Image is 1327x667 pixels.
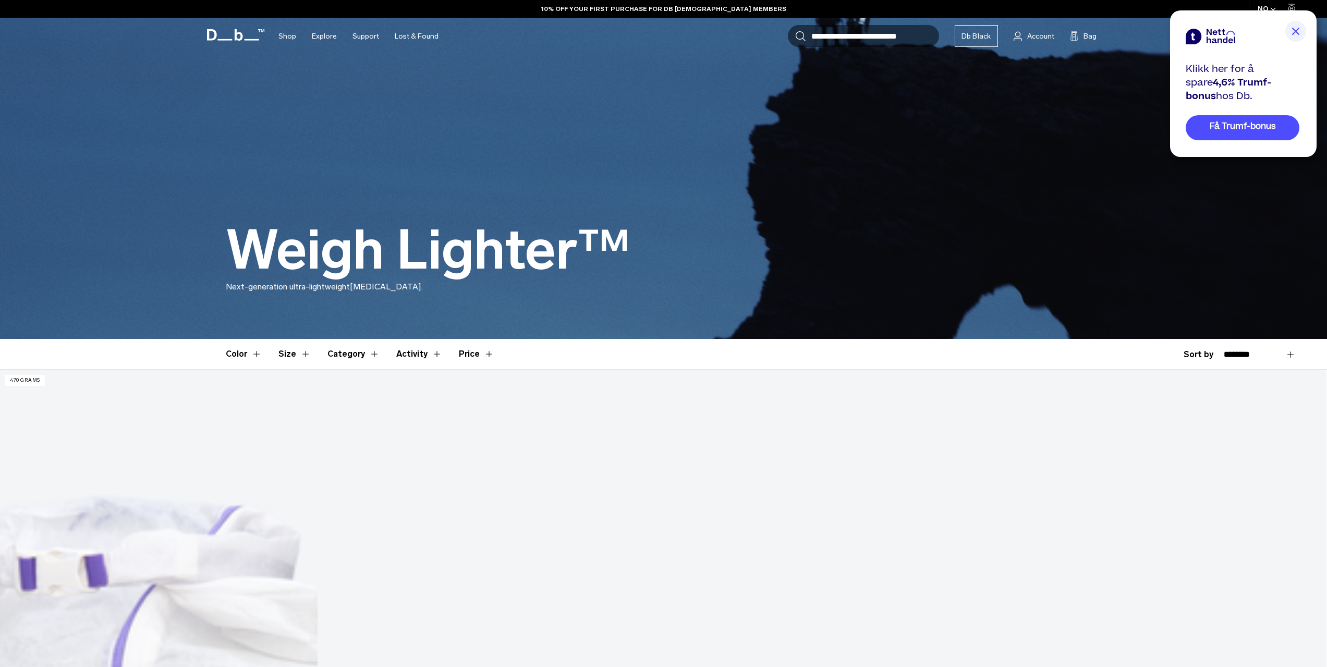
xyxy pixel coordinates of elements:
span: 4,6% Trumf-bonus [1186,76,1271,103]
a: Db Black [955,25,998,47]
a: Shop [278,18,296,55]
span: Next-generation ultra-lightweight [226,282,350,292]
button: Toggle Filter [278,339,311,369]
button: Toggle Price [459,339,494,369]
button: Bag [1070,30,1097,42]
a: 10% OFF YOUR FIRST PURCHASE FOR DB [DEMOGRAPHIC_DATA] MEMBERS [541,4,786,14]
span: Account [1027,31,1054,42]
a: Account [1014,30,1054,42]
nav: Main Navigation [271,18,446,55]
span: [MEDICAL_DATA]. [350,282,423,292]
p: 470 grams [5,375,45,386]
button: Toggle Filter [396,339,442,369]
button: Toggle Filter [226,339,262,369]
span: Bag [1083,31,1097,42]
a: Lost & Found [395,18,439,55]
a: Explore [312,18,337,55]
a: Få Trumf-bonus [1186,115,1299,140]
div: Klikk her for å spare hos Db. [1186,63,1299,103]
span: Få Trumf-bonus [1210,120,1276,132]
img: netthandel brand logo [1186,29,1235,44]
h1: Weigh Lighter™ [226,220,630,281]
a: Support [352,18,379,55]
button: Toggle Filter [327,339,380,369]
img: close button [1285,21,1306,42]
